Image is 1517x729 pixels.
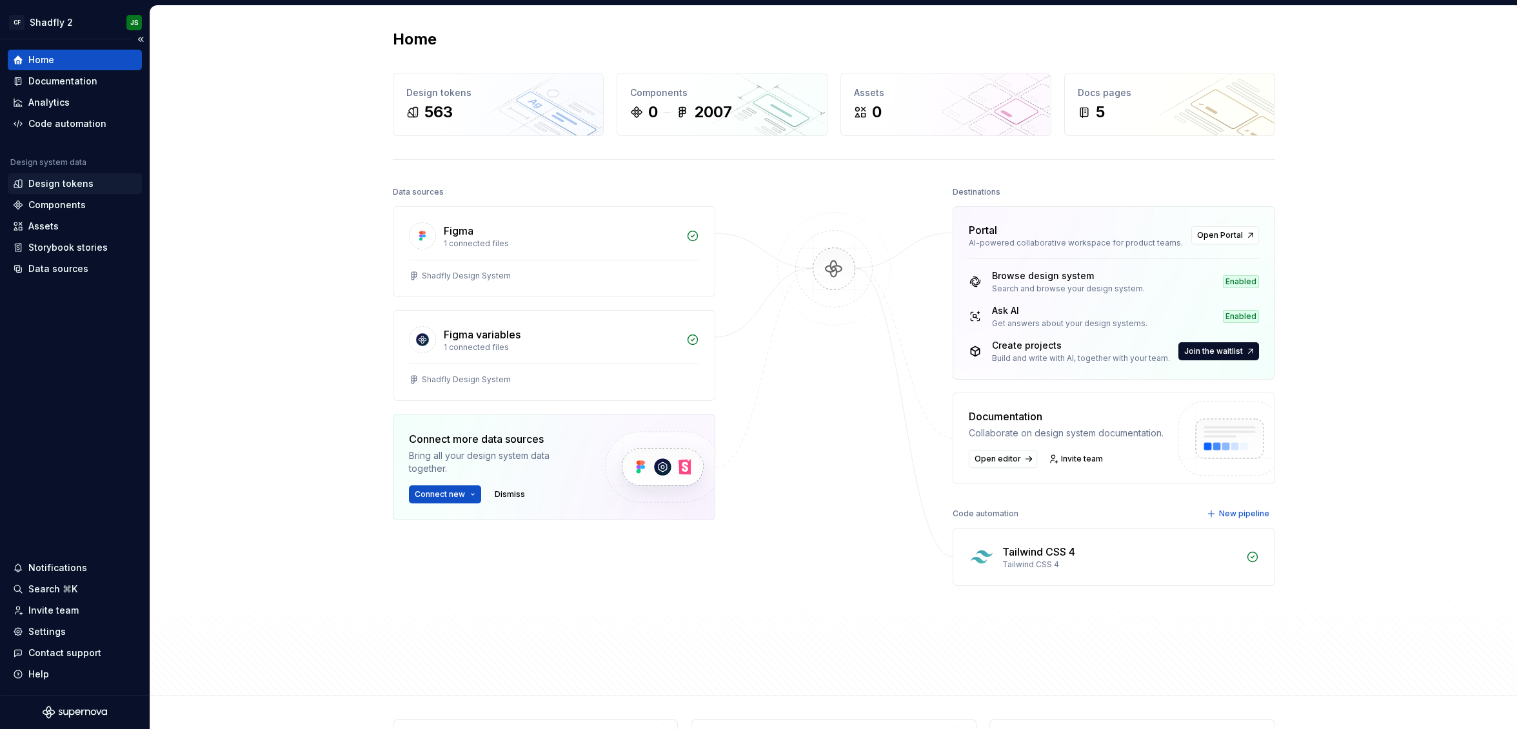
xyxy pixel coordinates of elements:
svg: Supernova Logo [43,706,107,719]
div: 5 [1096,102,1105,122]
a: Data sources [8,258,142,279]
span: Dismiss [495,489,525,500]
a: Invite team [1045,450,1109,468]
div: Components [630,86,814,99]
div: Ask AI [992,304,1147,317]
div: AI-powered collaborative workspace for product teams. [969,238,1184,248]
div: Documentation [969,409,1164,424]
div: Destinations [953,183,1000,201]
button: Notifications [8,558,142,578]
a: Assets0 [840,73,1051,136]
button: Connect new [409,485,481,503]
span: Invite team [1061,454,1103,464]
button: Collapse sidebar [132,30,150,48]
div: Storybook stories [28,241,108,254]
div: Assets [28,220,59,233]
a: Code automation [8,113,142,134]
div: Help [28,668,49,681]
div: Tailwind CSS 4 [1002,559,1238,570]
button: Dismiss [489,485,531,503]
div: Data sources [393,183,444,201]
div: Collaborate on design system documentation. [969,427,1164,440]
div: Search ⌘K [28,583,77,596]
a: Figma variables1 connected filesShadfly Design System [393,310,715,401]
div: Design tokens [28,177,94,190]
div: Connect more data sources [409,431,583,447]
div: JS [130,17,139,28]
div: Docs pages [1078,86,1262,99]
a: Design tokens [8,173,142,194]
div: Shadfly Design System [422,374,511,385]
a: Settings [8,621,142,642]
div: Notifications [28,561,87,574]
div: Assets [854,86,1038,99]
a: Assets [8,216,142,237]
div: Design tokens [406,86,590,99]
div: Analytics [28,96,70,109]
a: Figma1 connected filesShadfly Design System [393,206,715,297]
div: Portal [969,222,997,238]
div: Browse design system [992,269,1145,282]
a: Storybook stories [8,237,142,258]
div: Design system data [10,157,86,168]
a: Docs pages5 [1064,73,1275,136]
div: Documentation [28,75,97,88]
div: Figma variables [444,327,521,342]
span: Open editor [975,454,1021,464]
a: Open editor [969,450,1037,468]
div: Search and browse your design system. [992,284,1145,294]
div: Code automation [28,117,106,130]
div: Home [28,53,54,66]
div: Shadfly Design System [422,271,511,281]
div: 1 connected files [444,238,679,249]
span: Connect new [415,489,465,500]
a: Analytics [8,92,142,113]
div: Build and write with AI, together with your team. [992,353,1170,364]
div: Tailwind CSS 4 [1002,544,1075,559]
a: Design tokens563 [393,73,604,136]
a: Invite team [8,600,142,621]
div: CF [9,15,25,30]
a: Components02007 [617,73,828,136]
a: Components [8,195,142,215]
button: Join the waitlist [1178,342,1259,360]
div: 563 [424,102,453,122]
span: Join the waitlist [1184,346,1243,356]
div: 0 [648,102,658,122]
button: Search ⌘K [8,579,142,599]
div: Get answers about your design systems. [992,318,1147,329]
button: Help [8,664,142,685]
span: Open Portal [1197,230,1243,240]
div: Enabled [1223,310,1259,323]
a: Home [8,50,142,70]
div: Invite team [28,604,79,617]
h2: Home [393,29,437,50]
div: Components [28,199,86,211]
div: Bring all your design system data together. [409,449,583,475]
button: Contact support [8,643,142,663]
a: Documentation [8,71,142,92]
button: New pipeline [1203,505,1275,523]
div: Create projects [992,339,1170,352]
div: 1 connected files [444,342,679,353]
div: Figma [444,223,473,238]
div: Code automation [953,505,1018,523]
div: Settings [28,625,66,638]
div: Data sources [28,262,88,275]
a: Open Portal [1191,226,1259,244]
div: Contact support [28,646,101,659]
div: 0 [872,102,882,122]
div: Enabled [1223,275,1259,288]
span: New pipeline [1219,509,1269,519]
div: 2007 [694,102,732,122]
button: CFShadfly 2JS [3,8,147,36]
div: Shadfly 2 [30,16,73,29]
